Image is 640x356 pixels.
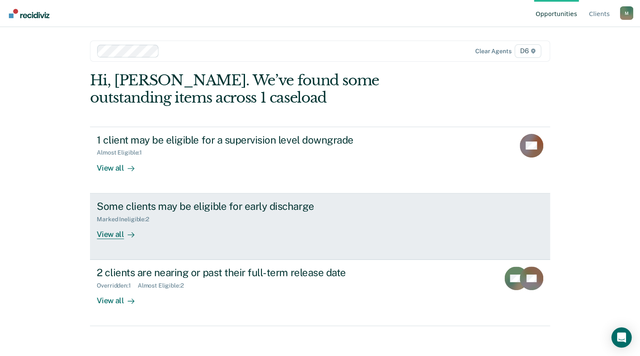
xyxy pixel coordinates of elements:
img: Recidiviz [9,9,49,18]
a: 1 client may be eligible for a supervision level downgradeAlmost Eligible:1View all [90,127,550,193]
div: 1 client may be eligible for a supervision level downgrade [97,134,393,146]
div: Marked Ineligible : 2 [97,216,155,223]
a: 2 clients are nearing or past their full-term release dateOverridden:1Almost Eligible:2View all [90,260,550,326]
div: M [620,6,633,20]
a: Some clients may be eligible for early dischargeMarked Ineligible:2View all [90,193,550,260]
div: Clear agents [475,48,511,55]
div: Almost Eligible : 2 [138,282,191,289]
div: Hi, [PERSON_NAME]. We’ve found some outstanding items across 1 caseload [90,72,458,106]
div: Almost Eligible : 1 [97,149,149,156]
div: View all [97,156,144,173]
div: View all [97,223,144,239]
div: 2 clients are nearing or past their full-term release date [97,266,393,279]
div: View all [97,289,144,306]
button: Profile dropdown button [620,6,633,20]
div: Overridden : 1 [97,282,137,289]
span: D6 [515,44,541,58]
div: Some clients may be eligible for early discharge [97,200,393,212]
div: Open Intercom Messenger [611,327,632,348]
